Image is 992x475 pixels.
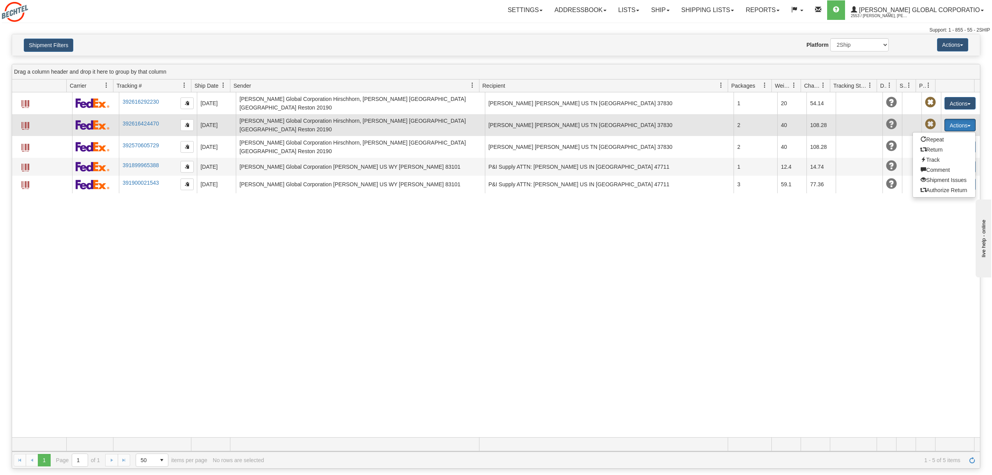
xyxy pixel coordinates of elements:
td: [DATE] [197,92,236,114]
td: [PERSON_NAME] [PERSON_NAME] US TN [GEOGRAPHIC_DATA] 37830 [485,136,734,158]
button: Actions [937,38,968,51]
td: 40 [777,136,806,158]
a: Reports [740,0,785,20]
img: logo2553.jpg [2,2,28,22]
td: [PERSON_NAME] Global Corporation [PERSON_NAME] US WY [PERSON_NAME] 83101 [236,176,485,194]
span: Carrier [70,82,87,90]
td: [PERSON_NAME] Global Corporation [PERSON_NAME] US WY [PERSON_NAME] 83101 [236,158,485,176]
a: Authorize Return [913,185,975,195]
a: Settings [502,0,548,20]
span: Unknown [886,97,897,108]
button: Copy to clipboard [180,119,194,131]
span: Unknown [886,119,897,130]
td: 77.36 [806,176,836,194]
a: Carrier filter column settings [100,79,113,92]
td: 108.28 [806,136,836,158]
input: Page 1 [72,454,88,466]
a: Charge filter column settings [817,79,830,92]
span: Sender [233,82,251,90]
img: 2 - FedEx Express® [76,180,110,189]
td: 40 [777,114,806,136]
a: Tracking # filter column settings [178,79,191,92]
span: Packages [731,82,755,90]
td: 1 [734,92,777,114]
span: 50 [141,456,151,464]
span: Pickup Not Assigned [925,119,936,130]
span: Page sizes drop down [136,454,168,467]
span: Ship Date [195,82,218,90]
a: Pickup Status filter column settings [922,79,935,92]
a: Recipient filter column settings [714,79,728,92]
button: Actions [944,119,976,131]
a: Track [913,155,975,165]
td: 14.74 [806,158,836,176]
a: Ship [645,0,675,20]
span: 2553 / [PERSON_NAME], [PERSON_NAME] [851,12,909,20]
span: Tracking Status [833,82,867,90]
a: 391900021543 [122,180,159,186]
a: 391899965388 [122,162,159,168]
button: Copy to clipboard [180,97,194,109]
img: 2 - FedEx Express® [76,162,110,171]
img: 2 - FedEx Express® [76,120,110,130]
a: 392616424470 [122,120,159,127]
button: Actions [944,97,976,109]
a: Weight filter column settings [787,79,801,92]
a: Label [21,160,29,173]
a: Shipment Issues filter column settings [902,79,916,92]
a: Packages filter column settings [758,79,771,92]
span: Charge [804,82,820,90]
a: Lists [612,0,645,20]
td: [DATE] [197,158,236,176]
label: Platform [806,41,829,49]
span: Unknown [886,161,897,171]
a: Return [913,145,975,155]
div: grid grouping header [12,64,980,79]
span: Page of 1 [56,454,100,467]
div: No rows are selected [213,457,264,463]
a: Label [21,140,29,153]
span: Pickup Status [919,82,926,90]
span: [PERSON_NAME] Global Corporatio [857,7,980,13]
a: 392616292230 [122,99,159,105]
td: 2 [734,114,777,136]
a: Shipping lists [675,0,740,20]
a: Ship Date filter column settings [217,79,230,92]
td: [PERSON_NAME] Global Corporation Hirschhorn, [PERSON_NAME] [GEOGRAPHIC_DATA] [GEOGRAPHIC_DATA] Re... [236,114,485,136]
td: [PERSON_NAME] Global Corporation Hirschhorn, [PERSON_NAME] [GEOGRAPHIC_DATA] [GEOGRAPHIC_DATA] Re... [236,136,485,158]
span: Shipment Issues [900,82,906,90]
img: 2 - FedEx Express® [76,142,110,152]
a: Tracking Status filter column settings [863,79,877,92]
iframe: chat widget [974,198,991,277]
button: Copy to clipboard [180,141,194,153]
a: Addressbook [548,0,612,20]
a: 392570605729 [122,142,159,148]
a: Comment [913,165,975,175]
td: [PERSON_NAME] [PERSON_NAME] US TN [GEOGRAPHIC_DATA] 37830 [485,92,734,114]
a: Sender filter column settings [466,79,479,92]
td: 3 [734,176,777,194]
td: [DATE] [197,114,236,136]
td: 108.28 [806,114,836,136]
span: Tracking # [117,82,142,90]
td: 54.14 [806,92,836,114]
span: Recipient [483,82,505,90]
a: [PERSON_NAME] Global Corporatio 2553 / [PERSON_NAME], [PERSON_NAME] [845,0,990,20]
span: Unknown [886,178,897,189]
span: select [156,454,168,466]
a: Refresh [966,454,978,466]
button: Copy to clipboard [180,161,194,173]
td: 20 [777,92,806,114]
a: Shipment Issues [913,175,975,185]
button: Copy to clipboard [180,178,194,190]
button: Shipment Filters [24,39,73,52]
td: [DATE] [197,176,236,194]
span: Delivery Status [880,82,887,90]
td: [PERSON_NAME] Global Corporation Hirschhorn, [PERSON_NAME] [GEOGRAPHIC_DATA] [GEOGRAPHIC_DATA] Re... [236,92,485,114]
a: Label [21,97,29,109]
img: 2 - FedEx Express® [76,98,110,108]
td: P&I Supply ATTN: [PERSON_NAME] US IN [GEOGRAPHIC_DATA] 47711 [485,158,734,176]
td: [PERSON_NAME] [PERSON_NAME] US TN [GEOGRAPHIC_DATA] 37830 [485,114,734,136]
td: P&I Supply ATTN: [PERSON_NAME] US IN [GEOGRAPHIC_DATA] 47711 [485,176,734,194]
td: 59.1 [777,176,806,194]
